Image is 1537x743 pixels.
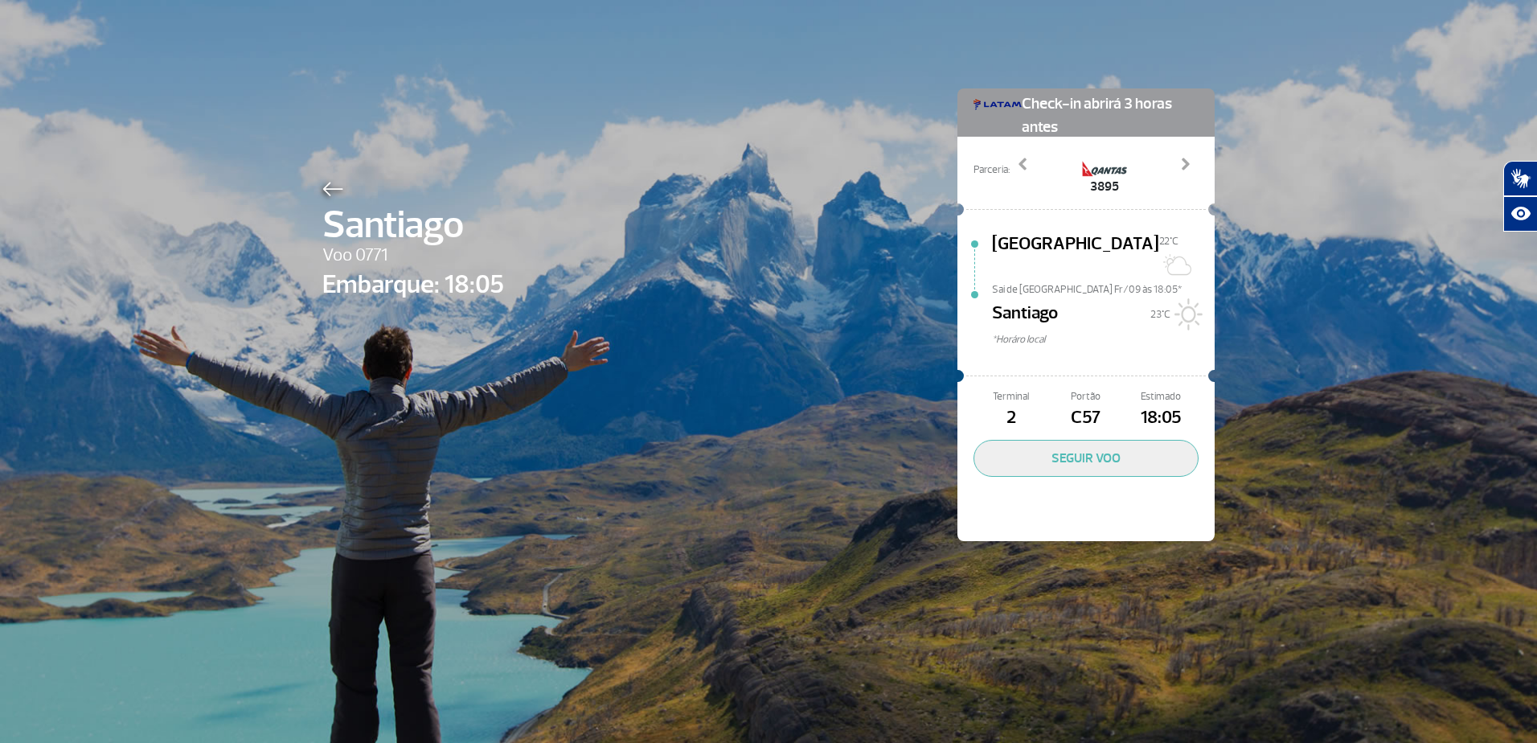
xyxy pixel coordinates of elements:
span: 3895 [1080,177,1129,196]
span: 22°C [1159,235,1178,248]
span: Santiago [992,300,1058,332]
span: Santiago [322,196,504,254]
img: Sol com muitas nuvens [1159,248,1191,281]
div: Plugin de acessibilidade da Hand Talk. [1503,161,1537,232]
span: Sai de [GEOGRAPHIC_DATA] Fr/09 às 18:05* [992,282,1215,294]
img: Sol [1170,298,1203,330]
span: 18:05 [1124,404,1199,432]
button: Abrir tradutor de língua de sinais. [1503,161,1537,196]
span: C57 [1048,404,1123,432]
span: Portão [1048,389,1123,404]
button: Abrir recursos assistivos. [1503,196,1537,232]
button: SEGUIR VOO [973,440,1199,477]
span: 23°C [1150,308,1170,321]
span: Parceria: [973,162,1010,178]
span: Voo 0771 [322,242,504,269]
span: Terminal [973,389,1048,404]
span: *Horáro local [992,332,1215,347]
span: Embarque: 18:05 [322,265,504,304]
span: Estimado [1124,389,1199,404]
span: Check-in abrirá 3 horas antes [1022,88,1199,139]
span: 2 [973,404,1048,432]
span: [GEOGRAPHIC_DATA] [992,231,1159,282]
